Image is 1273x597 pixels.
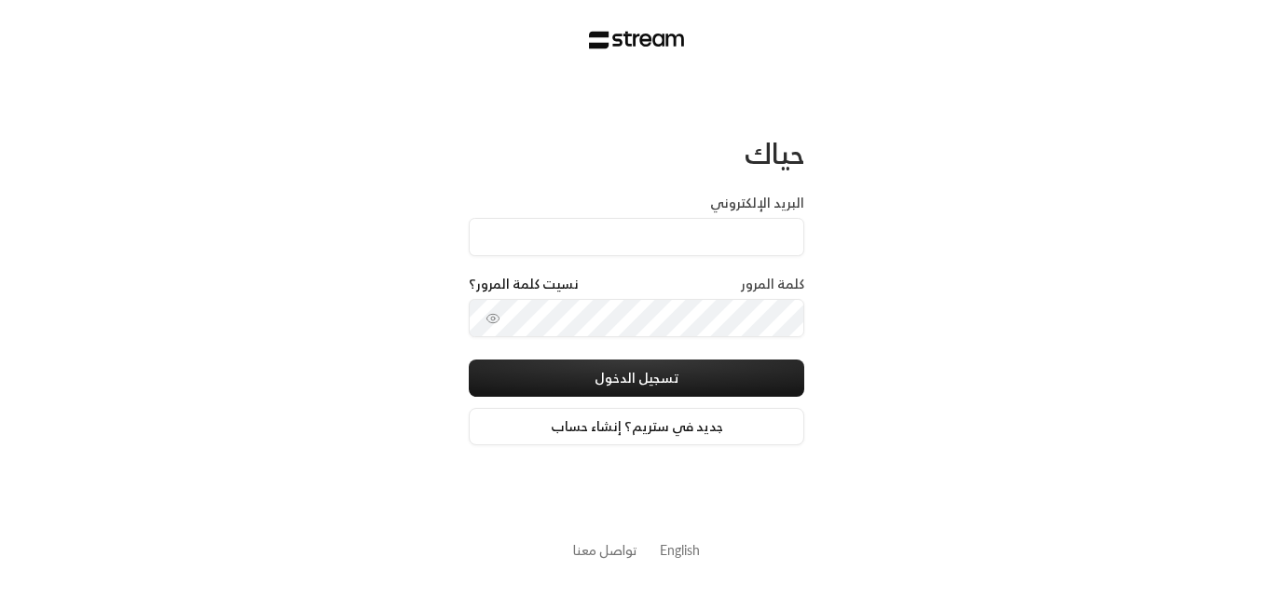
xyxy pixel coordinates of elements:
[745,129,804,178] span: حياك
[469,408,804,445] a: جديد في ستريم؟ إنشاء حساب
[710,194,804,212] label: البريد الإلكتروني
[469,360,804,397] button: تسجيل الدخول
[573,540,637,560] button: تواصل معنا
[660,533,700,567] a: English
[589,31,685,49] img: Stream Logo
[741,275,804,293] label: كلمة المرور
[573,538,637,562] a: تواصل معنا
[469,275,579,293] a: نسيت كلمة المرور؟
[478,304,508,333] button: toggle password visibility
